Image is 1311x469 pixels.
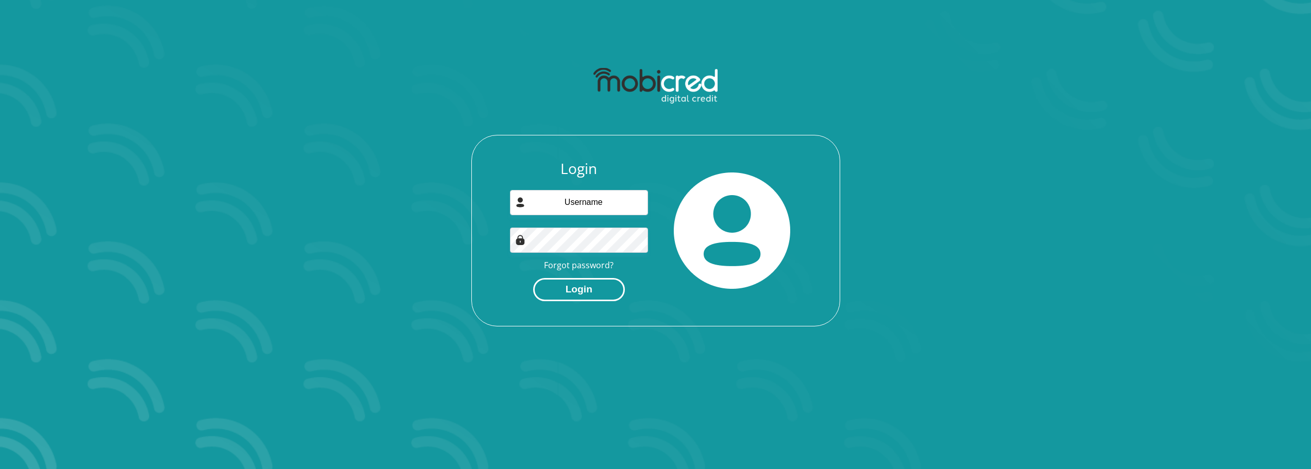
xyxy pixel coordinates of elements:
input: Username [510,190,648,215]
img: mobicred logo [593,68,718,104]
button: Login [533,278,625,301]
a: Forgot password? [544,259,614,271]
img: Image [515,235,525,245]
h3: Login [510,160,648,178]
img: user-icon image [515,197,525,207]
